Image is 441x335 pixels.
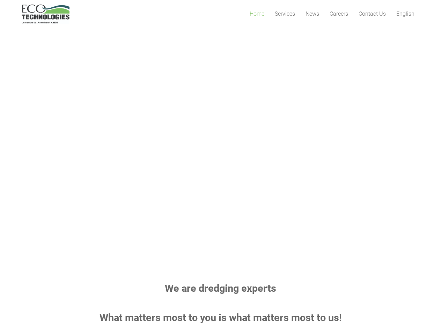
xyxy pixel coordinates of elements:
span: Contact Us [359,10,386,17]
span: Home [250,10,264,17]
span: Services [275,10,295,17]
span: News [306,10,319,17]
a: logo_EcoTech_ASDR_RGB [22,5,70,24]
span: English [396,10,414,17]
strong: We are dredging experts [165,282,276,294]
span: Careers [330,10,348,17]
strong: What matters most to you is what matters most to us! [100,312,342,323]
